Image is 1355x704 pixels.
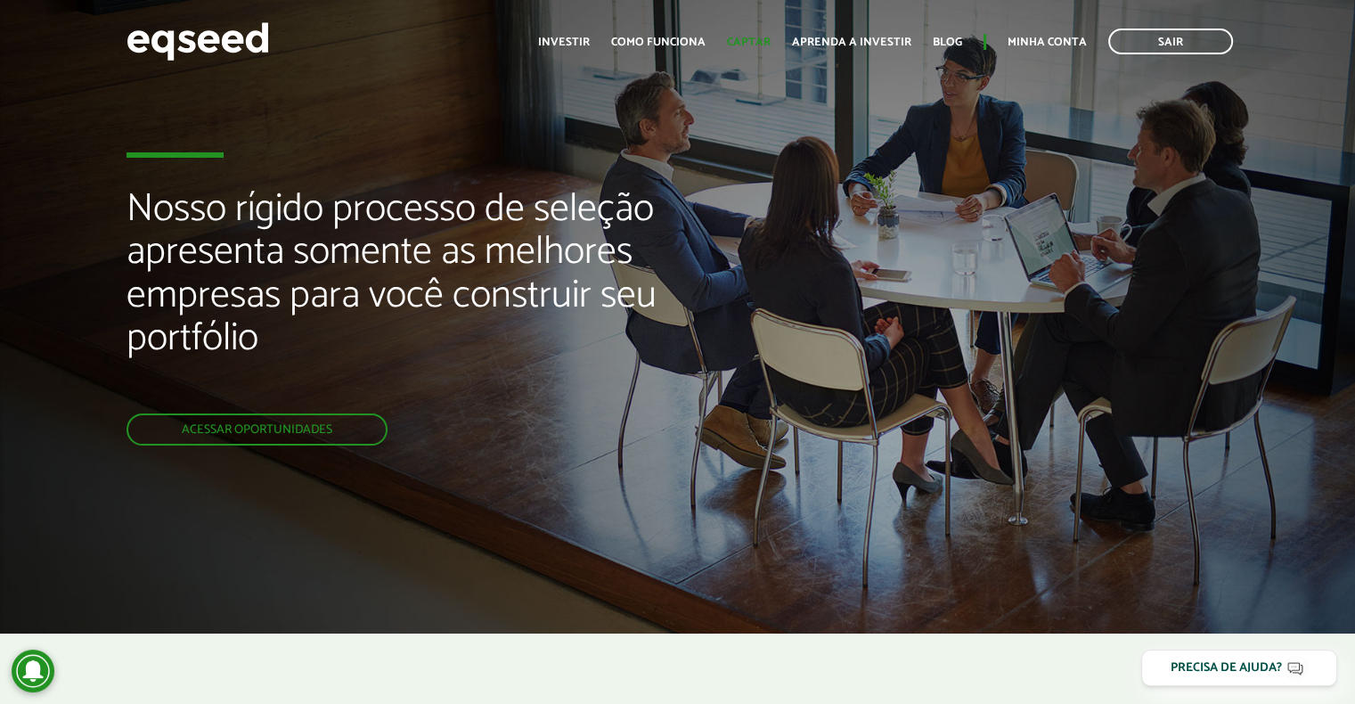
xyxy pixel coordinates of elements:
a: Minha conta [1008,37,1087,48]
img: EqSeed [127,18,269,65]
a: Sair [1108,29,1233,54]
a: Investir [538,37,590,48]
a: Como funciona [611,37,706,48]
h2: Nosso rígido processo de seleção apresenta somente as melhores empresas para você construir seu p... [127,188,778,414]
a: Aprenda a investir [792,37,911,48]
a: Acessar oportunidades [127,413,388,446]
a: Blog [933,37,962,48]
a: Captar [727,37,771,48]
